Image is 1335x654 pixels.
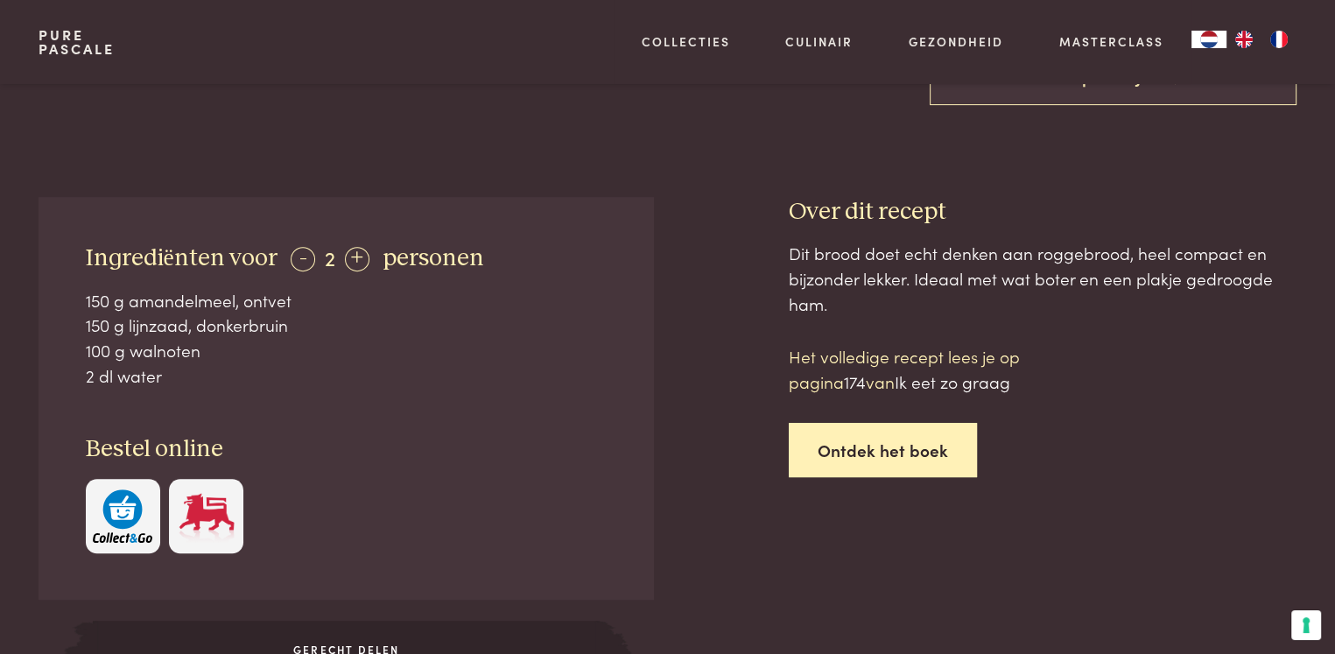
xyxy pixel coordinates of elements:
img: Delhaize [177,489,236,543]
h3: Over dit recept [789,197,1296,228]
a: Culinair [785,32,853,51]
a: Masterclass [1059,32,1163,51]
span: 2 [325,243,335,271]
span: Ik eet zo graag [895,369,1010,393]
img: c308188babc36a3a401bcb5cb7e020f4d5ab42f7cacd8327e500463a43eeb86c.svg [93,489,152,543]
a: Gezondheid [909,32,1003,51]
p: Het volledige recept lees je op pagina van [789,344,1086,394]
span: 174 [844,369,866,393]
a: Ontdek het boek [789,423,977,478]
a: FR [1261,31,1296,48]
span: personen [383,246,484,271]
div: + [345,247,369,271]
div: Dit brood doet echt denken aan roggebrood, heel compact en bijzonder lekker. Ideaal met wat boter... [789,241,1296,316]
div: 2 dl water [86,363,608,389]
div: - [291,247,315,271]
ul: Language list [1226,31,1296,48]
a: PurePascale [39,28,115,56]
div: 150 g lijnzaad, donkerbruin [86,313,608,338]
a: Collecties [642,32,730,51]
button: Uw voorkeuren voor toestemming voor trackingtechnologieën [1291,610,1321,640]
a: NL [1191,31,1226,48]
span: Ingrediënten voor [86,246,278,271]
a: EN [1226,31,1261,48]
aside: Language selected: Nederlands [1191,31,1296,48]
div: Language [1191,31,1226,48]
div: 150 g amandelmeel, ontvet [86,288,608,313]
div: 100 g walnoten [86,338,608,363]
h3: Bestel online [86,434,608,465]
